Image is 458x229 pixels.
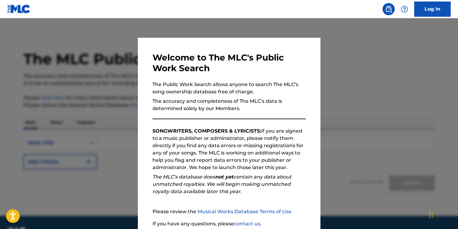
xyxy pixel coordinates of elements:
a: contact us [234,221,260,227]
a: Log In [414,2,451,17]
p: If you have any questions, please . [152,220,306,227]
p: The Public Work Search allows anyone to search The MLC’s song ownership database free of charge. [152,81,306,95]
a: Public Search [383,3,395,15]
em: The MLC’s database does contain any data about unmatched royalties. We will begin making unmatche... [152,174,292,194]
strong: SONGWRITERS, COMPOSERS & LYRICISTS: [152,128,261,134]
div: Drag [429,206,433,224]
p: The accuracy and completeness of The MLC’s data is determined solely by our Members. [152,98,306,112]
img: MLC Logo [7,5,31,13]
div: Help [398,3,411,15]
h3: Welcome to The MLC's Public Work Search [152,52,306,74]
a: Musical Works Database Terms of Use [198,209,292,214]
img: help [401,5,408,13]
iframe: Chat Widget [428,200,458,229]
p: If you are signed to a music publisher or administrator, please notify them directly if you find ... [152,127,306,171]
img: search [385,5,392,13]
p: Please review the [152,208,306,215]
strong: not yet [215,174,233,180]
